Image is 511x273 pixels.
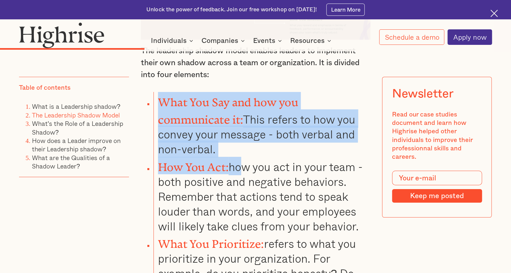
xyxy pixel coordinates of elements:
[32,135,121,154] a: How does a Leader improve on their Leadership shadow?
[32,118,123,137] a: What's the Role of a Leadership Shadow?
[153,92,370,157] li: This refers to how you convey your message - both verbal and non-verbal.
[19,22,104,48] img: Highrise logo
[32,101,120,111] a: What is a Leadership shadow?
[392,171,482,185] input: Your e-mail
[253,37,275,45] div: Events
[201,37,247,45] div: Companies
[290,37,333,45] div: Resources
[201,37,238,45] div: Companies
[392,110,482,161] div: Read our case studies document and learn how Highrise helped other individuals to improve their p...
[290,37,325,45] div: Resources
[141,45,370,81] p: The leadership shadow model enables leaders to implement their own shadow across a team or organi...
[158,238,264,245] strong: What You Prioritize:
[326,4,365,16] a: Learn More
[379,29,444,45] a: Schedule a demo
[447,29,492,45] a: Apply now
[392,86,453,100] div: Newsletter
[151,37,187,45] div: Individuals
[490,10,498,17] img: Cross icon
[253,37,284,45] div: Events
[32,110,120,120] a: The Leadership Shadow Model
[158,96,298,120] strong: What You Say and how you communicate it:
[19,84,71,92] div: Table of contents
[392,171,482,203] form: Modal Form
[32,152,110,171] a: What are the Qualities of a Shadow Leader?
[158,161,229,168] strong: How You Act:
[392,189,482,203] input: Keep me posted
[146,6,317,14] div: Unlock the power of feedback. Join our free workshop on [DATE]!
[153,157,370,234] li: how you act in your team -both positive and negative behaviors. Remember that actions tend to spe...
[151,37,195,45] div: Individuals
